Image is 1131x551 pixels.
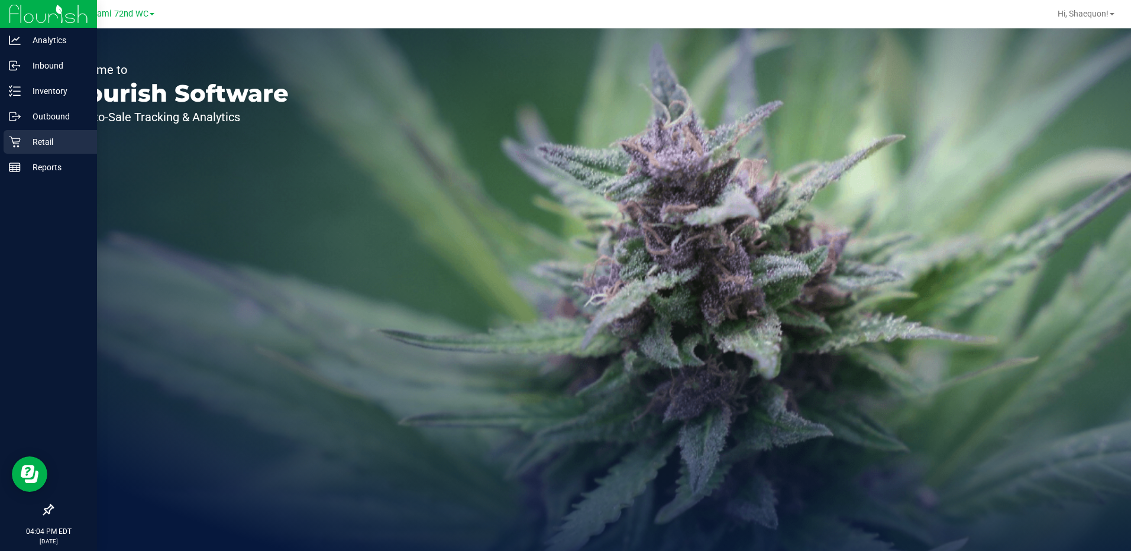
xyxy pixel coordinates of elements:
p: 04:04 PM EDT [5,526,92,537]
p: Welcome to [64,64,289,76]
span: Hi, Shaequon! [1058,9,1109,18]
p: Inbound [21,59,92,73]
inline-svg: Inventory [9,85,21,97]
p: Flourish Software [64,82,289,105]
inline-svg: Analytics [9,34,21,46]
iframe: Resource center [12,456,47,492]
p: Analytics [21,33,92,47]
inline-svg: Reports [9,161,21,173]
p: Outbound [21,109,92,124]
inline-svg: Outbound [9,111,21,122]
p: Inventory [21,84,92,98]
p: Retail [21,135,92,149]
inline-svg: Inbound [9,60,21,72]
p: Reports [21,160,92,174]
inline-svg: Retail [9,136,21,148]
p: Seed-to-Sale Tracking & Analytics [64,111,289,123]
p: [DATE] [5,537,92,546]
span: Miami 72nd WC [87,9,148,19]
